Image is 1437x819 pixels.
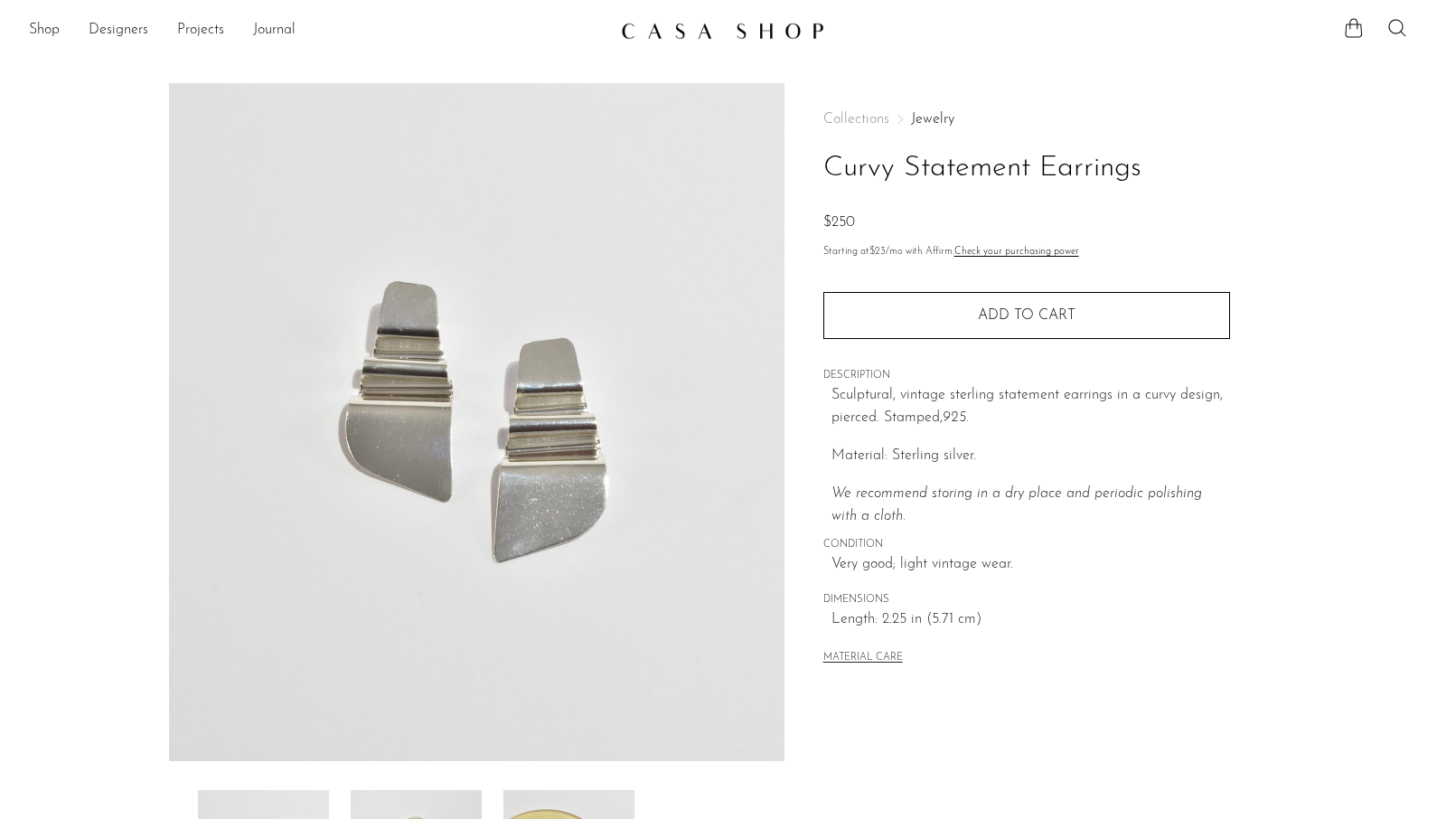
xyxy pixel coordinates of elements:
span: DESCRIPTION [823,368,1230,384]
p: Material: Sterling silver. [831,445,1230,468]
a: Projects [177,19,224,42]
a: Designers [89,19,148,42]
span: Add to cart [978,307,1075,325]
span: $23 [869,247,886,257]
button: Add to cart [823,292,1230,339]
ul: NEW HEADER MENU [29,15,606,46]
p: Sculptural, vintage sterling statement earrings in a curvy design, pierced. Stamped, [831,384,1230,430]
em: 925. [943,410,969,425]
a: Journal [253,19,296,42]
span: CONDITION [823,537,1230,553]
span: $250 [823,215,855,230]
p: Starting at /mo with Affirm. [823,244,1230,260]
span: Very good; light vintage wear. [831,553,1230,577]
img: Curvy Statement Earrings [169,83,784,761]
span: Length: 2.25 in (5.71 cm) [831,608,1230,632]
button: MATERIAL CARE [823,652,903,665]
a: Check your purchasing power - Learn more about Affirm Financing (opens in modal) [954,247,1079,257]
h1: Curvy Statement Earrings [823,146,1230,192]
i: We recommend storing in a dry place and periodic polishing with a cloth. [831,486,1202,524]
nav: Desktop navigation [29,15,606,46]
span: Collections [823,112,889,127]
span: DIMENSIONS [823,592,1230,608]
nav: Breadcrumbs [823,112,1230,127]
a: Shop [29,19,60,42]
a: Jewelry [911,112,954,127]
